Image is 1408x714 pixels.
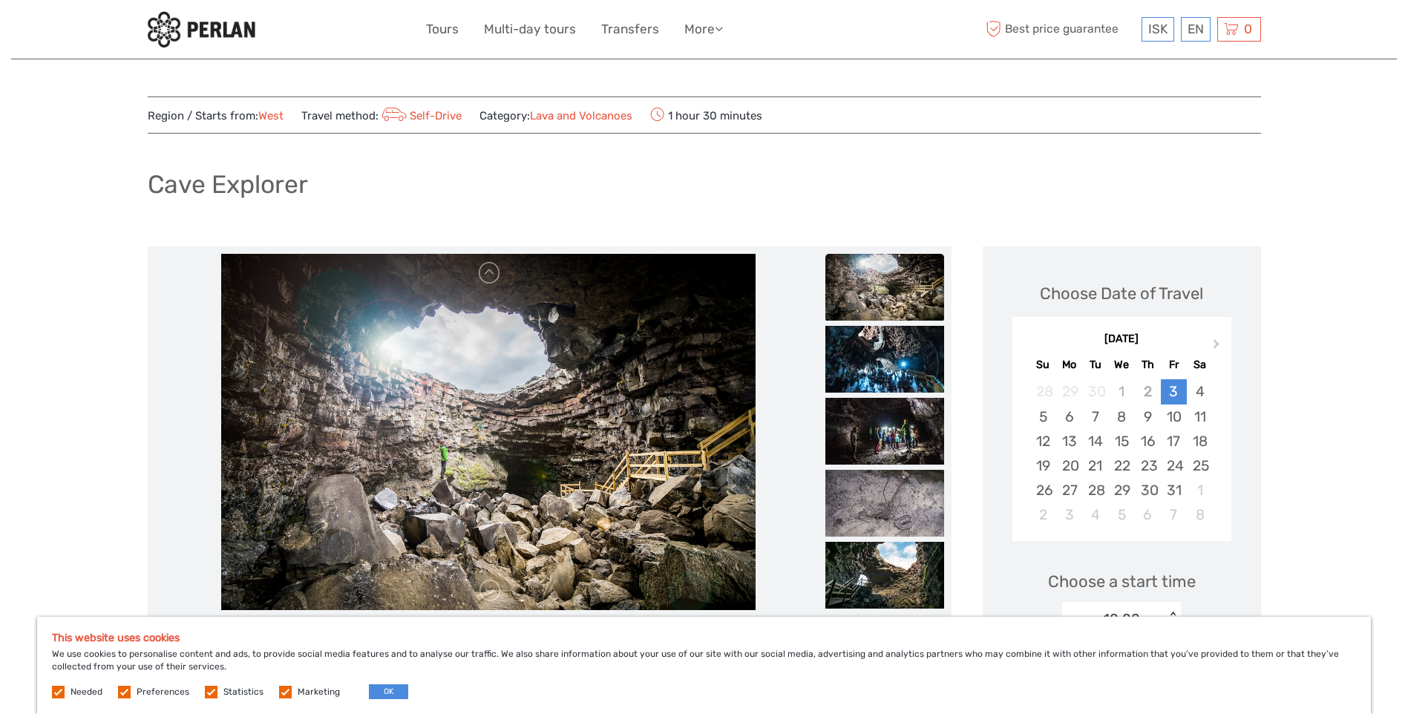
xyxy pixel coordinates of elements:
[369,684,408,699] button: OK
[1187,429,1213,453] div: Choose Saturday, October 18th, 2025
[1161,453,1187,478] div: Choose Friday, October 24th, 2025
[37,617,1371,714] div: We use cookies to personalise content and ads, to provide social media features and to analyse ou...
[1167,612,1179,627] div: < >
[1135,429,1161,453] div: Choose Thursday, October 16th, 2025
[1104,609,1140,629] div: 10:00
[148,169,308,200] h1: Cave Explorer
[1030,478,1056,502] div: Choose Sunday, October 26th, 2025
[1161,355,1187,375] div: Fr
[1082,502,1108,527] div: Choose Tuesday, November 4th, 2025
[1030,453,1056,478] div: Choose Sunday, October 19th, 2025
[301,105,462,125] span: Travel method:
[1056,478,1082,502] div: Choose Monday, October 27th, 2025
[223,686,263,698] label: Statistics
[1161,478,1187,502] div: Choose Friday, October 31st, 2025
[148,11,255,48] img: 288-6a22670a-0f57-43d8-a107-52fbc9b92f2c_logo_small.jpg
[171,23,189,41] button: Open LiveChat chat widget
[1082,379,1108,404] div: Not available Tuesday, September 30th, 2025
[1048,570,1196,593] span: Choose a start time
[1135,453,1161,478] div: Choose Thursday, October 23rd, 2025
[1161,429,1187,453] div: Choose Friday, October 17th, 2025
[1187,453,1213,478] div: Choose Saturday, October 25th, 2025
[825,542,944,609] img: 985b1baaa8f34bc8b7574ececeae9f0c_slider_thumbnail.jpeg
[1082,429,1108,453] div: Choose Tuesday, October 14th, 2025
[1108,355,1134,375] div: We
[1187,405,1213,429] div: Choose Saturday, October 11th, 2025
[1056,379,1082,404] div: Not available Monday, September 29th, 2025
[650,105,762,125] span: 1 hour 30 minutes
[1030,502,1056,527] div: Choose Sunday, November 2nd, 2025
[1030,429,1056,453] div: Choose Sunday, October 12th, 2025
[1206,335,1230,359] button: Next Month
[1161,379,1187,404] div: Choose Friday, October 3rd, 2025
[825,326,944,393] img: bd7bbe6646e44b9cbbb7dc7473c59fac_slider_thumbnail.jpeg
[21,26,168,38] p: We're away right now. Please check back later!
[530,109,632,122] a: Lava and Volcanoes
[1056,502,1082,527] div: Choose Monday, November 3rd, 2025
[1082,355,1108,375] div: Tu
[1012,332,1231,347] div: [DATE]
[1135,355,1161,375] div: Th
[983,17,1138,42] span: Best price guarantee
[1181,17,1211,42] div: EN
[52,632,1356,644] h5: This website uses cookies
[684,19,723,40] a: More
[1108,405,1134,429] div: Choose Wednesday, October 8th, 2025
[1187,379,1213,404] div: Choose Saturday, October 4th, 2025
[1187,478,1213,502] div: Choose Saturday, November 1st, 2025
[1108,502,1134,527] div: Choose Wednesday, November 5th, 2025
[1108,429,1134,453] div: Choose Wednesday, October 15th, 2025
[1030,355,1056,375] div: Su
[1030,405,1056,429] div: Choose Sunday, October 5th, 2025
[1082,405,1108,429] div: Choose Tuesday, October 7th, 2025
[1017,379,1226,527] div: month 2025-10
[825,470,944,537] img: 32e52d56475a491e864019319ecf310c_slider_thumbnail.jpeg
[1242,22,1254,36] span: 0
[825,398,944,465] img: 243275cbbb03444aa9b6f9008c7eb523_slider_thumbnail.jpeg
[221,254,756,610] img: 926b736e6be6477e8124767ad446e6ec_main_slider.jpeg
[258,109,284,122] a: West
[1187,502,1213,527] div: Choose Saturday, November 8th, 2025
[1056,355,1082,375] div: Mo
[379,109,462,122] a: Self-Drive
[825,254,944,321] img: 926b736e6be6477e8124767ad446e6ec_slider_thumbnail.jpeg
[1135,502,1161,527] div: Choose Thursday, November 6th, 2025
[1135,405,1161,429] div: Choose Thursday, October 9th, 2025
[479,108,632,124] span: Category:
[1082,478,1108,502] div: Choose Tuesday, October 28th, 2025
[1040,282,1203,305] div: Choose Date of Travel
[1161,405,1187,429] div: Choose Friday, October 10th, 2025
[1148,22,1168,36] span: ISK
[71,686,102,698] label: Needed
[1056,453,1082,478] div: Choose Monday, October 20th, 2025
[1187,355,1213,375] div: Sa
[1056,429,1082,453] div: Choose Monday, October 13th, 2025
[1135,379,1161,404] div: Not available Thursday, October 2nd, 2025
[1030,379,1056,404] div: Not available Sunday, September 28th, 2025
[601,19,659,40] a: Transfers
[1135,478,1161,502] div: Choose Thursday, October 30th, 2025
[1108,379,1134,404] div: Not available Wednesday, October 1st, 2025
[426,19,459,40] a: Tours
[1056,405,1082,429] div: Choose Monday, October 6th, 2025
[148,108,284,124] span: Region / Starts from:
[137,686,189,698] label: Preferences
[1108,478,1134,502] div: Choose Wednesday, October 29th, 2025
[1161,502,1187,527] div: Choose Friday, November 7th, 2025
[1108,453,1134,478] div: Choose Wednesday, October 22nd, 2025
[1082,453,1108,478] div: Choose Tuesday, October 21st, 2025
[298,686,340,698] label: Marketing
[484,19,576,40] a: Multi-day tours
